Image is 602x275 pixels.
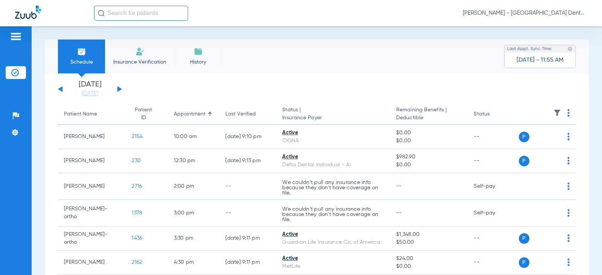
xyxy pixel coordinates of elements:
img: group-dot-blue.svg [567,182,570,190]
div: Appointment [174,110,214,118]
td: Self-pay [468,173,518,200]
span: History [180,58,216,66]
div: CIGNA [282,137,384,145]
td: 10:00 AM [168,125,220,149]
div: Last Verified [225,110,256,118]
p: We couldn’t pull any insurance info because they don’t have coverage on file. [282,207,384,222]
span: P [519,156,529,166]
span: Schedule [64,58,99,66]
span: $0.00 [396,263,462,270]
div: Delta Dental Individual - AI [282,161,384,169]
div: Patient ID [132,106,155,122]
img: last sync help info [567,46,573,52]
td: Self-pay [468,200,518,226]
span: P [519,257,529,268]
td: -- [219,173,276,200]
td: -- [468,125,518,149]
th: Status [468,104,518,125]
td: [DATE] 9:11 PM [219,226,276,251]
span: $50.00 [396,239,462,246]
span: $1,348.00 [396,231,462,239]
td: 4:30 PM [168,251,220,275]
span: 2162 [132,260,142,265]
span: -- [396,210,402,216]
span: $0.00 [396,161,462,169]
img: group-dot-blue.svg [567,133,570,140]
span: Insurance Verification [111,58,169,66]
td: 2:00 PM [168,173,220,200]
div: MetLife [282,263,384,270]
img: Schedule [77,47,86,56]
span: P [519,233,529,244]
td: [PERSON_NAME] [58,251,126,275]
td: [PERSON_NAME]-ortho [58,200,126,226]
img: Search Icon [98,10,105,17]
img: group-dot-blue.svg [567,209,570,217]
span: [DATE] - 11:55 AM [517,56,564,64]
img: Manual Insurance Verification [135,47,144,56]
div: Last Verified [225,110,270,118]
span: Insurance Payer [282,114,384,122]
span: 1436 [132,235,142,241]
td: [DATE] 9:11 PM [219,251,276,275]
img: group-dot-blue.svg [567,157,570,164]
span: Last Appt. Sync Time: [507,45,552,53]
div: Active [282,129,384,137]
li: [DATE] [67,81,112,97]
div: Appointment [174,110,205,118]
img: hamburger-icon [10,32,22,41]
span: $0.00 [396,129,462,137]
td: 3:30 PM [168,226,220,251]
td: -- [468,149,518,173]
img: filter.svg [553,109,561,117]
td: [PERSON_NAME]-ortho [58,226,126,251]
span: 1378 [132,210,142,216]
span: 230 [132,158,141,163]
span: [PERSON_NAME] - [GEOGRAPHIC_DATA] Dental Care [463,9,587,17]
td: [PERSON_NAME] [58,149,126,173]
div: Active [282,231,384,239]
div: Active [282,153,384,161]
input: Search for patients [94,6,188,21]
td: -- [468,226,518,251]
div: Patient Name [64,110,97,118]
td: 3:00 PM [168,200,220,226]
span: -- [396,184,402,189]
img: group-dot-blue.svg [567,109,570,117]
span: $24.00 [396,255,462,263]
img: group-dot-blue.svg [567,258,570,266]
img: group-dot-blue.svg [567,234,570,242]
span: 2154 [132,134,143,139]
div: Guardian Life Insurance Co. of America [282,239,384,246]
th: Status | [276,104,390,125]
td: 12:30 PM [168,149,220,173]
td: -- [219,200,276,226]
td: [DATE] 9:13 PM [219,149,276,173]
th: Remaining Benefits | [390,104,468,125]
td: [PERSON_NAME] [58,173,126,200]
span: P [519,132,529,142]
img: History [194,47,203,56]
span: Deductible [396,114,462,122]
div: Patient ID [132,106,161,122]
td: [DATE] 9:10 PM [219,125,276,149]
div: Patient Name [64,110,120,118]
p: We couldn’t pull any insurance info because they don’t have coverage on file. [282,180,384,196]
a: [DATE] [67,90,112,97]
span: $0.00 [396,137,462,145]
span: $982.90 [396,153,462,161]
td: [PERSON_NAME] [58,125,126,149]
td: -- [468,251,518,275]
img: Zuub Logo [15,6,41,19]
div: Active [282,255,384,263]
span: 2716 [132,184,142,189]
